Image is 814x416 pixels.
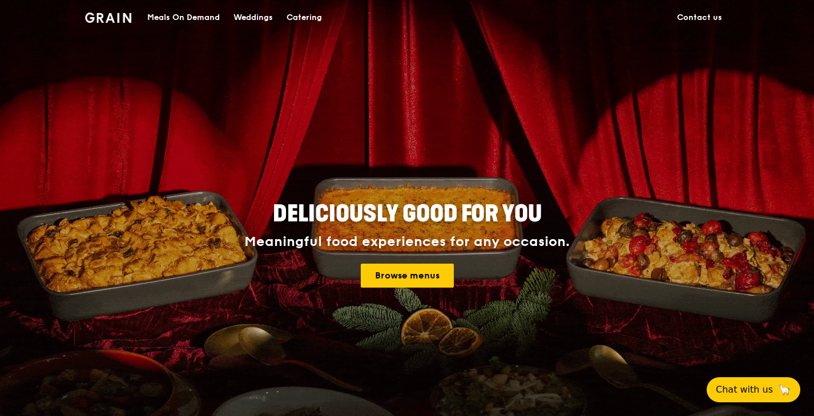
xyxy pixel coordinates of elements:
[85,13,131,23] img: Grain
[670,1,729,35] a: Contact us
[147,1,220,35] div: Meals On Demand
[287,1,322,35] div: Catering
[777,383,791,397] span: 🦙
[227,1,280,35] a: Weddings
[233,1,273,35] div: Weddings
[273,200,542,228] span: Deliciously good for you
[280,1,329,35] a: Catering
[202,234,612,250] div: Meaningful food experiences for any occasion.
[707,377,800,402] button: Chat with us🦙
[361,264,454,288] a: Browse menus
[716,383,773,397] span: Chat with us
